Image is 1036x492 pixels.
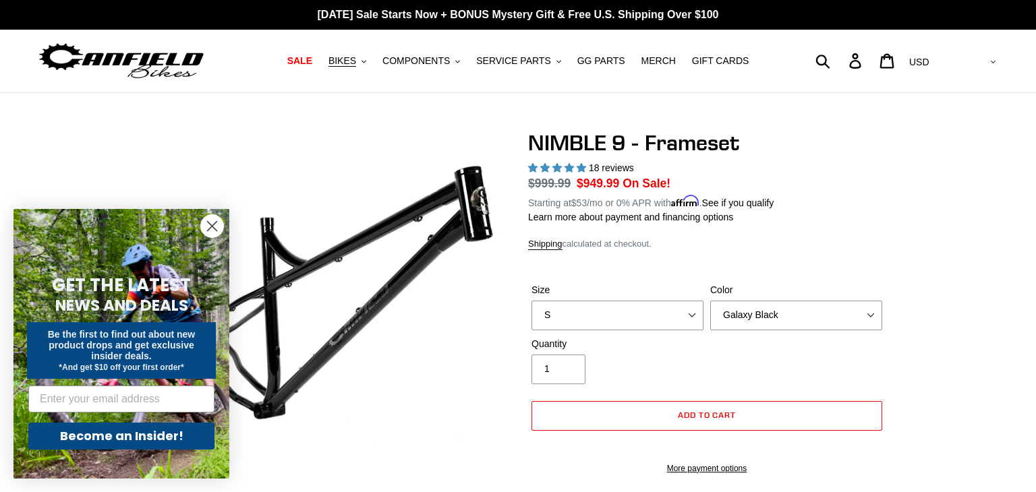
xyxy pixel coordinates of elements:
s: $999.99 [528,177,571,190]
span: GET THE LATEST [52,273,191,297]
span: GIFT CARDS [692,55,749,67]
a: GIFT CARDS [685,52,756,70]
span: *And get $10 off your first order* [59,363,183,372]
label: Quantity [531,337,703,351]
button: Close dialog [200,214,224,238]
input: Enter your email address [28,386,214,412]
h1: NIMBLE 9 - Frameset [528,130,886,156]
span: MERCH [641,55,676,67]
label: Color [710,283,882,297]
span: NEWS AND DEALS [55,295,188,316]
a: Shipping [528,239,563,250]
span: $53 [571,197,587,208]
button: Become an Insider! [28,423,214,450]
span: BIKES [328,55,356,67]
img: Canfield Bikes [37,40,206,82]
span: SALE [287,55,312,67]
a: More payment options [531,462,882,474]
button: BIKES [322,52,373,70]
a: MERCH [635,52,683,70]
span: SERVICE PARTS [476,55,550,67]
div: calculated at checkout. [528,237,886,251]
a: See if you qualify - Learn more about Affirm Financing (opens in modal) [702,197,774,208]
label: Size [531,283,703,297]
span: $949.99 [577,177,619,190]
a: GG PARTS [571,52,632,70]
span: Be the first to find out about new product drops and get exclusive insider deals. [48,329,196,361]
span: Affirm [671,195,699,207]
p: Starting at /mo or 0% APR with . [528,193,774,210]
input: Search [823,46,857,75]
span: 4.89 stars [528,162,589,173]
a: SALE [281,52,319,70]
span: Add to cart [678,410,737,420]
button: COMPONENTS [376,52,467,70]
a: Learn more about payment and financing options [528,212,733,222]
button: SERVICE PARTS [469,52,567,70]
span: COMPONENTS [382,55,450,67]
span: GG PARTS [577,55,625,67]
button: Add to cart [531,401,882,431]
span: On Sale! [623,175,670,192]
span: 18 reviews [589,162,634,173]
